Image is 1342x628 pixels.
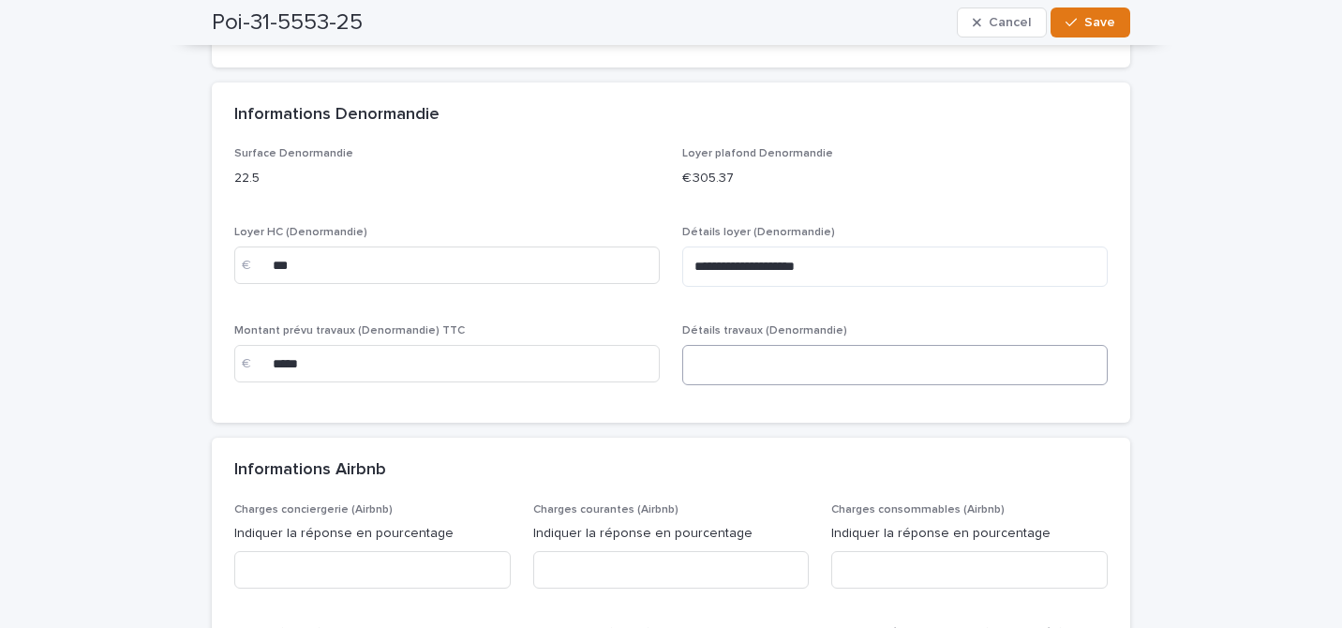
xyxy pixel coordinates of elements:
div: € [234,345,272,382]
span: Détails loyer (Denormandie) [682,227,835,238]
span: Charges conciergerie (Airbnb) [234,504,393,516]
p: 22.5 [234,169,660,188]
button: Save [1051,7,1130,37]
span: Loyer plafond Denormandie [682,148,833,159]
span: Détails travaux (Denormandie) [682,325,847,336]
span: Charges consommables (Airbnb) [831,504,1005,516]
p: Indiquer la réponse en pourcentage [831,524,1108,544]
h2: Informations Denormandie [234,105,440,126]
span: Cancel [989,16,1031,29]
span: Charges courantes (Airbnb) [533,504,678,516]
span: Loyer HC (Denormandie) [234,227,367,238]
h2: Informations Airbnb [234,460,386,481]
p: € 305.37 [682,169,1108,188]
span: Surface Denormandie [234,148,353,159]
p: Indiquer la réponse en pourcentage [234,524,511,544]
div: € [234,247,272,284]
h2: Poi-31-5553-25 [212,9,363,37]
span: Save [1084,16,1115,29]
button: Cancel [957,7,1047,37]
span: Montant prévu travaux (Denormandie) TTC [234,325,465,336]
p: Indiquer la réponse en pourcentage [533,524,810,544]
